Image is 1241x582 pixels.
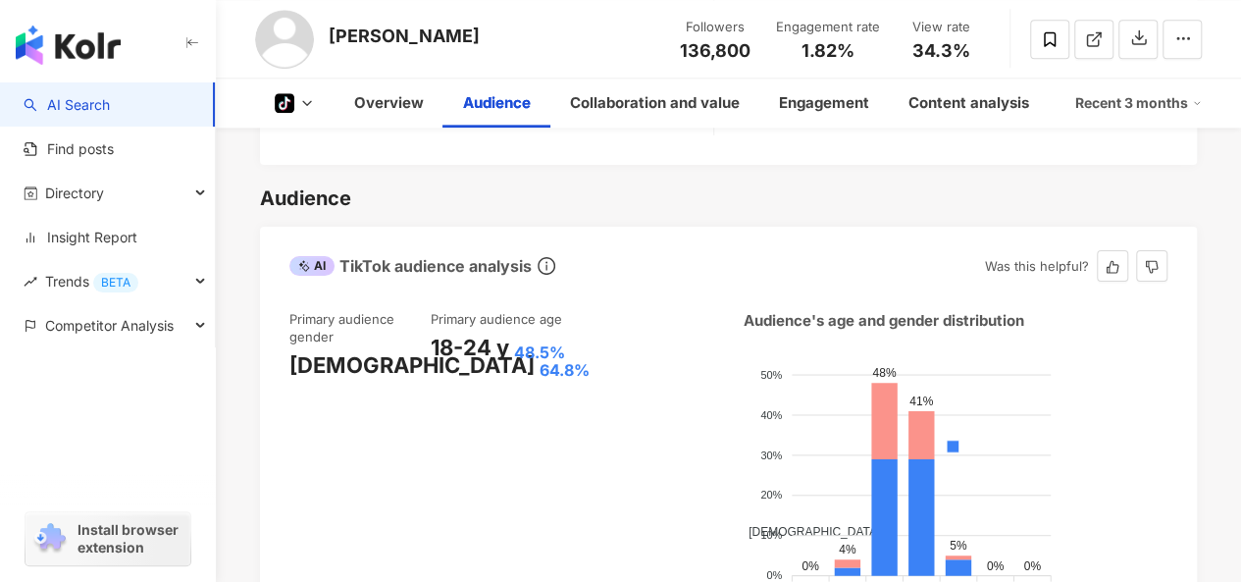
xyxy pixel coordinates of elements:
[289,255,532,277] div: TikTok audience analysis
[734,525,880,539] span: [DEMOGRAPHIC_DATA]
[801,41,854,61] span: 1.82%
[431,310,562,328] div: Primary audience age
[912,41,970,61] span: 34.3%
[535,254,558,278] span: info-circle
[678,18,752,37] div: Followers
[255,10,314,69] img: KOL Avatar
[45,171,104,215] span: Directory
[431,333,509,363] div: 18-24 y
[24,275,37,289] span: rise
[904,18,978,37] div: View rate
[985,251,1089,281] div: Was this helpful?
[463,91,531,115] div: Audience
[289,310,431,345] div: Primary audience gender
[779,91,869,115] div: Engagement
[16,26,121,65] img: logo
[24,139,114,159] a: Find posts
[45,303,174,347] span: Competitor Analysis
[760,409,782,421] tspan: 40%
[1106,260,1119,274] span: like
[93,273,138,292] div: BETA
[289,256,335,276] div: AI
[260,185,351,212] div: Audience
[760,450,782,461] tspan: 30%
[289,350,535,381] div: [DEMOGRAPHIC_DATA]
[24,228,137,247] a: Insight Report
[680,40,750,61] span: 136,800
[760,490,782,502] tspan: 20%
[1145,260,1159,274] span: dislike
[1075,87,1202,119] div: Recent 3 months
[26,512,190,565] a: chrome extensionInstall browser extension
[760,529,782,541] tspan: 10%
[570,91,740,115] div: Collaboration and value
[78,521,184,556] span: Install browser extension
[776,18,880,37] div: Engagement rate
[329,24,480,48] div: [PERSON_NAME]
[31,523,69,555] img: chrome extension
[760,369,782,381] tspan: 50%
[514,342,565,363] div: 48.5%
[908,91,1029,115] div: Content analysis
[45,259,138,303] span: Trends
[354,91,424,115] div: Overview
[744,310,1024,331] div: Audience's age and gender distribution
[24,95,110,115] a: searchAI Search
[766,569,782,581] tspan: 0%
